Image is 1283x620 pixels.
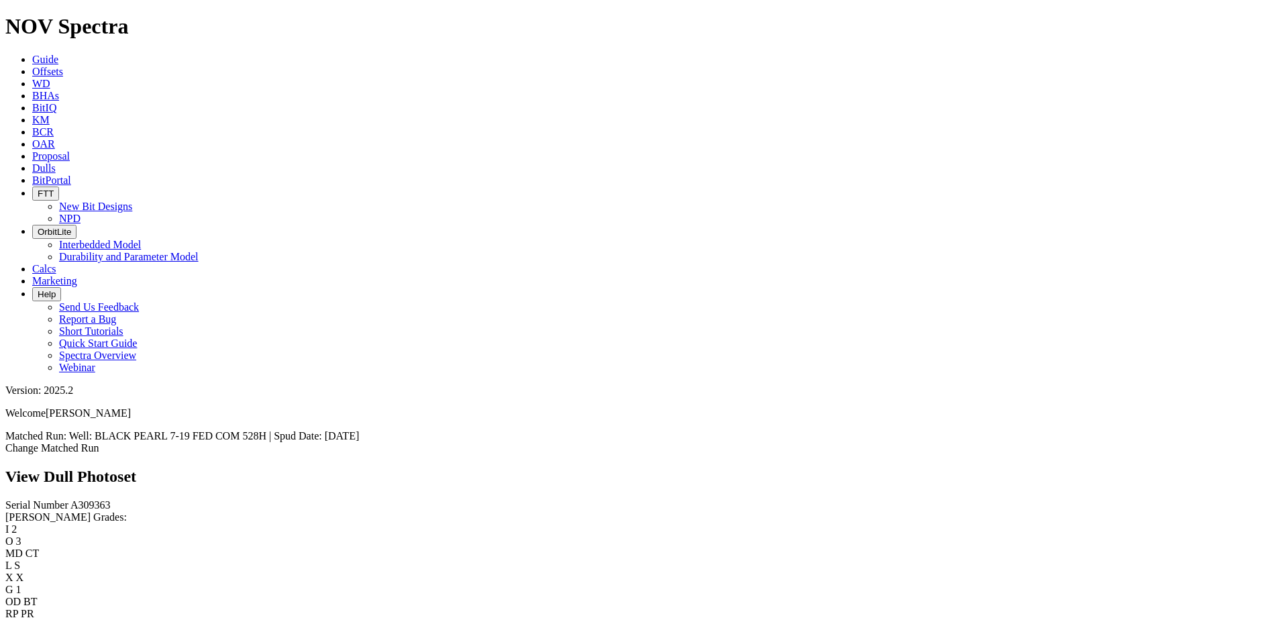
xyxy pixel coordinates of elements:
a: Short Tutorials [59,325,123,337]
label: O [5,535,13,547]
span: FTT [38,189,54,199]
label: Serial Number [5,499,68,511]
span: X [16,572,24,583]
a: Dulls [32,162,56,174]
a: BitPortal [32,174,71,186]
a: NPD [59,213,81,224]
button: FTT [32,187,59,201]
span: S [14,560,20,571]
a: Proposal [32,150,70,162]
a: WD [32,78,50,89]
label: X [5,572,13,583]
a: Marketing [32,275,77,287]
span: PR [21,608,34,619]
div: [PERSON_NAME] Grades: [5,511,1278,523]
span: Well: BLACK PEARL 7-19 FED COM 528H | Spud Date: [DATE] [69,430,359,442]
button: OrbitLite [32,225,76,239]
a: Change Matched Run [5,442,99,454]
button: Help [32,287,61,301]
a: Webinar [59,362,95,373]
a: Quick Start Guide [59,338,137,349]
a: BitIQ [32,102,56,113]
span: BT [23,596,37,607]
a: Durability and Parameter Model [59,251,199,262]
label: RP [5,608,18,619]
span: Matched Run: [5,430,66,442]
span: A309363 [70,499,111,511]
p: Welcome [5,407,1278,419]
a: Spectra Overview [59,350,136,361]
label: MD [5,548,23,559]
label: I [5,523,9,535]
a: Offsets [32,66,63,77]
span: Help [38,289,56,299]
span: 2 [11,523,17,535]
h1: NOV Spectra [5,14,1278,39]
a: KM [32,114,50,125]
a: New Bit Designs [59,201,132,212]
a: Interbedded Model [59,239,141,250]
a: BCR [32,126,54,138]
span: OrbitLite [38,227,71,237]
span: [PERSON_NAME] [46,407,131,419]
span: 1 [16,584,21,595]
span: CT [25,548,39,559]
a: OAR [32,138,55,150]
label: L [5,560,11,571]
a: Send Us Feedback [59,301,139,313]
div: Version: 2025.2 [5,384,1278,397]
label: G [5,584,13,595]
a: BHAs [32,90,59,101]
a: Guide [32,54,58,65]
h2: View Dull Photoset [5,468,1278,486]
a: Calcs [32,263,56,274]
label: OD [5,596,21,607]
span: 3 [16,535,21,547]
a: Report a Bug [59,313,116,325]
